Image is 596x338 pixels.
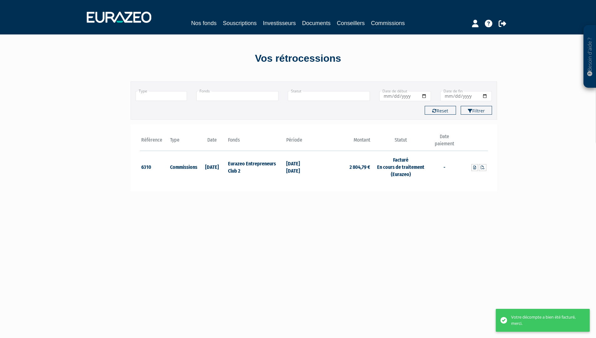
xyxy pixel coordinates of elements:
a: Nos fonds [191,19,216,28]
td: Facturé En cours de traitement (Eurazeo) [372,151,430,183]
a: Souscriptions [223,19,257,28]
div: Votre décompte a bien été facturé, merci. [511,314,580,326]
a: Documents [302,19,331,28]
p: Besoin d'aide ? [586,29,593,85]
a: Investisseurs [263,19,296,28]
th: Statut [372,133,430,151]
th: Fonds [226,133,284,151]
td: Eurazeo Entrepreneurs Club 2 [226,151,284,183]
img: 1732889491-logotype_eurazeo_blanc_rvb.png [87,12,151,23]
td: - [430,151,459,183]
th: Date [198,133,227,151]
th: Référence [140,133,169,151]
th: Période [285,133,314,151]
th: Type [168,133,198,151]
button: Reset [425,106,456,115]
td: [DATE] [DATE] [285,151,314,183]
td: [DATE] [198,151,227,183]
td: 2 804,79 € [314,151,372,183]
div: Vos rétrocessions [120,51,477,66]
th: Date paiement [430,133,459,151]
a: Conseillers [337,19,365,28]
td: 6310 [140,151,169,183]
a: Commissions [371,19,405,29]
th: Montant [314,133,372,151]
td: Commissions [168,151,198,183]
button: Filtrer [461,106,492,115]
